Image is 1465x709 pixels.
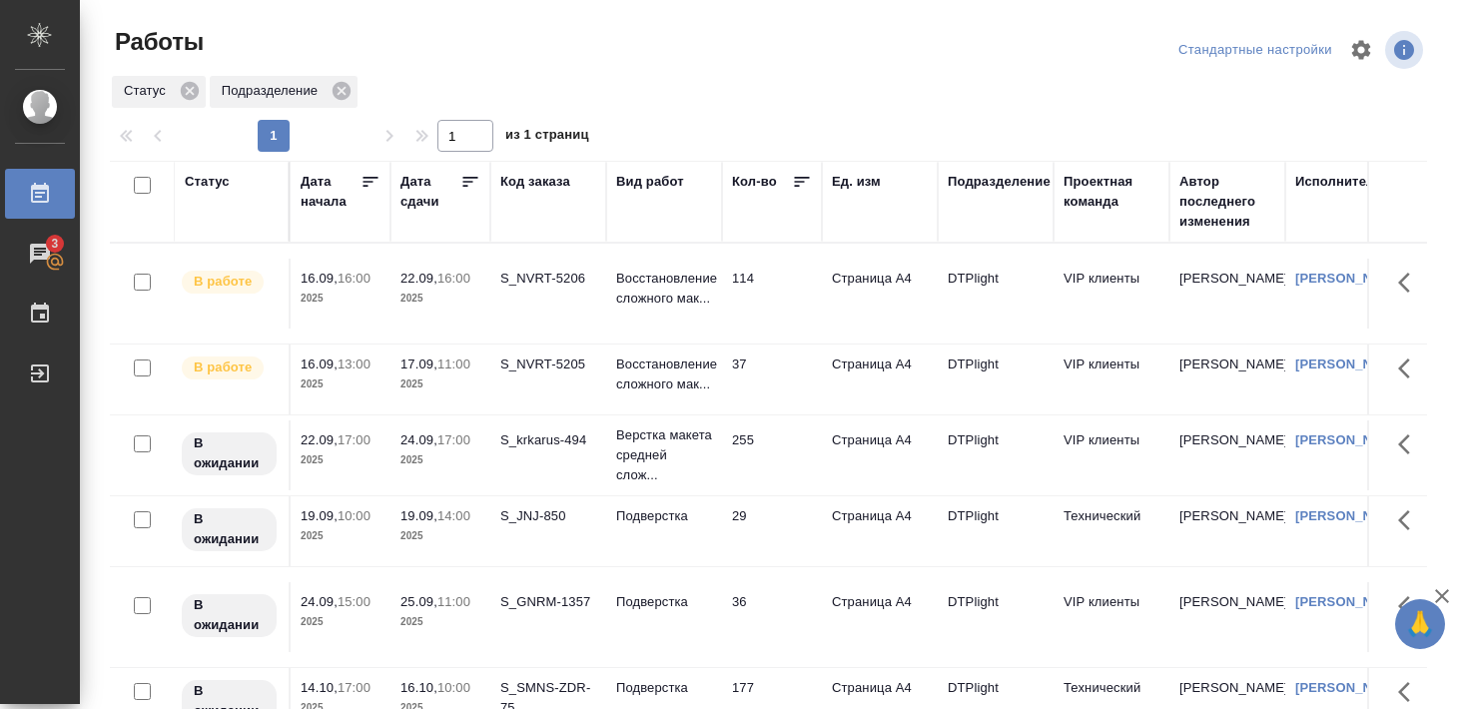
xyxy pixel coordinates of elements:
p: 13:00 [338,356,370,371]
td: 37 [722,345,822,414]
td: Страница А4 [822,345,938,414]
div: Исполнитель назначен, приступать к работе пока рано [180,592,279,639]
td: [PERSON_NAME] [1169,496,1285,566]
p: 2025 [400,374,480,394]
td: VIP клиенты [1054,345,1169,414]
a: [PERSON_NAME] [1295,594,1406,609]
div: Автор последнего изменения [1179,172,1275,232]
div: Статус [185,172,230,192]
div: Дата начала [301,172,361,212]
td: 29 [722,496,822,566]
p: В ожидании [194,595,265,635]
p: В работе [194,272,252,292]
p: 16.10, [400,680,437,695]
button: 🙏 [1395,599,1445,649]
div: Подразделение [948,172,1051,192]
p: 2025 [301,450,380,470]
div: Исполнитель выполняет работу [180,269,279,296]
td: DTPlight [938,496,1054,566]
p: Статус [124,81,173,101]
p: 14:00 [437,508,470,523]
p: В ожидании [194,509,265,549]
a: [PERSON_NAME] [1295,356,1406,371]
p: 11:00 [437,356,470,371]
p: 2025 [400,450,480,470]
td: [PERSON_NAME] [1169,582,1285,652]
span: Посмотреть информацию [1385,31,1427,69]
p: 22.09, [400,271,437,286]
td: Технический [1054,496,1169,566]
p: В ожидании [194,433,265,473]
a: [PERSON_NAME] [1295,508,1406,523]
div: S_NVRT-5206 [500,269,596,289]
div: Исполнитель назначен, приступать к работе пока рано [180,506,279,553]
td: 255 [722,420,822,490]
p: 19.09, [301,508,338,523]
span: Настроить таблицу [1337,26,1385,74]
p: 24.09, [301,594,338,609]
p: 17:00 [338,432,370,447]
div: Код заказа [500,172,570,192]
span: Работы [110,26,204,58]
div: Проектная команда [1064,172,1159,212]
button: Здесь прячутся важные кнопки [1386,345,1434,392]
div: S_JNJ-850 [500,506,596,526]
div: Ед. изм [832,172,881,192]
p: 17:00 [437,432,470,447]
p: 2025 [301,374,380,394]
td: [PERSON_NAME] [1169,420,1285,490]
td: [PERSON_NAME] [1169,259,1285,329]
td: [PERSON_NAME] [1169,345,1285,414]
p: 2025 [400,612,480,632]
p: 16:00 [338,271,370,286]
p: Подразделение [222,81,325,101]
td: Страница А4 [822,496,938,566]
button: Здесь прячутся важные кнопки [1386,582,1434,630]
p: 2025 [301,612,380,632]
p: В работе [194,357,252,377]
a: [PERSON_NAME] [1295,432,1406,447]
button: Здесь прячутся важные кнопки [1386,496,1434,544]
div: Вид работ [616,172,684,192]
p: 16:00 [437,271,470,286]
div: S_krkarus-494 [500,430,596,450]
p: 16.09, [301,356,338,371]
div: Исполнитель назначен, приступать к работе пока рано [180,430,279,477]
td: VIP клиенты [1054,420,1169,490]
p: Подверстка [616,678,712,698]
p: 22.09, [301,432,338,447]
td: VIP клиенты [1054,259,1169,329]
td: Страница А4 [822,582,938,652]
td: DTPlight [938,345,1054,414]
td: Страница А4 [822,259,938,329]
p: 2025 [400,289,480,309]
div: Подразделение [210,76,358,108]
a: [PERSON_NAME] [1295,271,1406,286]
div: S_GNRM-1357 [500,592,596,612]
p: 19.09, [400,508,437,523]
p: 24.09, [400,432,437,447]
p: 10:00 [437,680,470,695]
button: Здесь прячутся важные кнопки [1386,259,1434,307]
span: 🙏 [1403,603,1437,645]
td: VIP клиенты [1054,582,1169,652]
a: [PERSON_NAME] [1295,680,1406,695]
p: Верстка макета средней слож... [616,425,712,485]
div: S_NVRT-5205 [500,354,596,374]
p: 17:00 [338,680,370,695]
p: 15:00 [338,594,370,609]
p: 11:00 [437,594,470,609]
td: DTPlight [938,420,1054,490]
div: Дата сдачи [400,172,460,212]
p: 2025 [301,526,380,546]
td: Страница А4 [822,420,938,490]
p: 2025 [400,526,480,546]
p: 14.10, [301,680,338,695]
p: Подверстка [616,506,712,526]
p: Восстановление сложного мак... [616,354,712,394]
a: 3 [5,229,75,279]
div: Исполнитель [1295,172,1383,192]
p: 25.09, [400,594,437,609]
button: Здесь прячутся важные кнопки [1386,420,1434,468]
div: split button [1173,35,1337,66]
